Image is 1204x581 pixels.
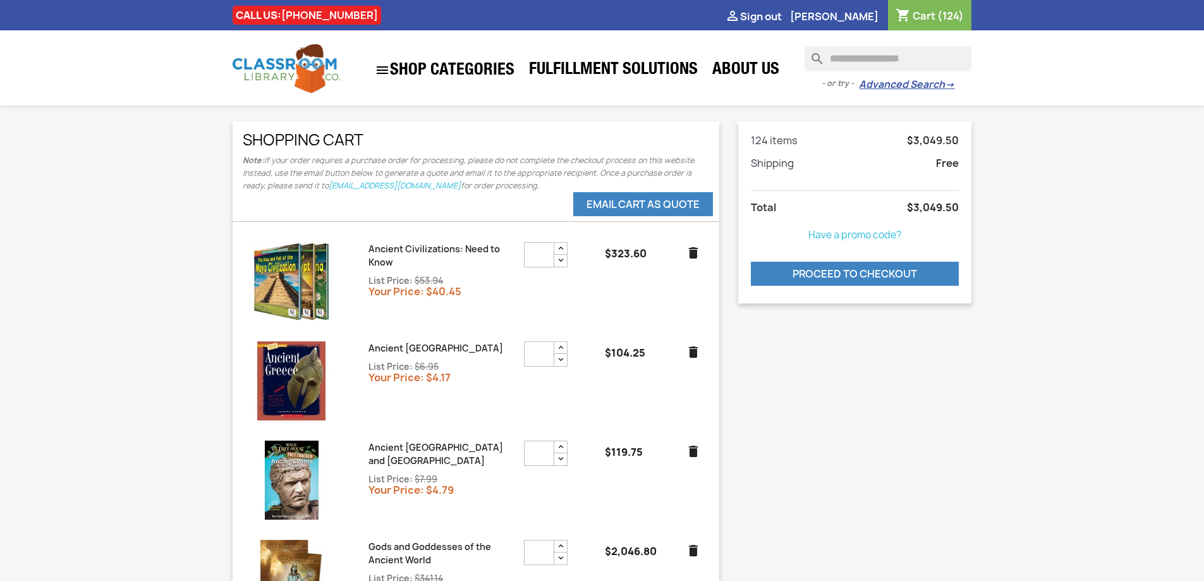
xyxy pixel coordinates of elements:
a: [PERSON_NAME] [790,9,879,23]
i: search [805,46,820,61]
span: Your Price: [368,483,424,497]
span: → [945,78,954,91]
b: Note: [243,155,264,166]
input: Ancient Civilizations: Need to Know product quantity field [524,242,554,267]
a: Ancient [GEOGRAPHIC_DATA] [368,342,503,354]
span: $4.17 [426,370,451,384]
a: Ancient Civilizations: Need to Know [368,243,500,268]
img: Classroom Library Company [233,44,340,93]
a: Proceed to checkout [751,262,959,286]
input: Ancient Rome and Pompeii product quantity field [524,441,554,466]
p: If your order requires a purchase order for processing, please do not complete the checkout proce... [243,154,709,192]
a: delete [686,444,701,459]
a: [PHONE_NUMBER] [281,8,378,22]
input: Search [805,46,971,71]
a: Ancient [GEOGRAPHIC_DATA] and [GEOGRAPHIC_DATA] [368,441,503,467]
strong: $104.25 [605,346,645,360]
a: delete [686,543,701,558]
a: Fulfillment Solutions [523,58,704,83]
span: $6.95 [415,361,439,372]
span: Free [936,157,959,169]
i:  [375,63,390,78]
span: 124 items [751,133,798,147]
a: Gods and Goddesses of the Ancient World [368,541,491,566]
span: Your Price: [368,370,424,384]
span: $7.99 [415,474,437,485]
a: Advanced Search→ [859,78,954,91]
a: [EMAIL_ADDRESS][DOMAIN_NAME] [329,180,461,191]
strong: $119.75 [605,445,643,459]
a: Sign out [725,9,782,23]
a: delete [686,245,701,260]
span: Total [751,200,776,214]
span: Your Price: [368,284,424,298]
a: Shopping cart link containing 124 product(s) [896,9,964,23]
span: $40.45 [426,284,461,298]
img: Ancient Rome and Pompeii [252,441,331,520]
strong: $2,046.80 [605,544,657,558]
span: List Price: [368,275,413,286]
span: $53.94 [415,275,443,286]
span: - or try - [822,77,859,90]
a: About Us [706,58,786,83]
button: eMail Cart as Quote [573,192,713,216]
a: delete [686,345,701,360]
i:  [725,9,740,25]
span: $3,049.50 [907,134,959,147]
h1: Shopping Cart [243,131,709,148]
img: Ancient Civilizations: Need to Know [252,242,331,321]
span: List Price: [368,474,413,485]
span: Cart [913,9,935,23]
a: SHOP CATEGORIES [368,56,521,84]
span: $4.79 [426,483,454,497]
span: List Price: [368,361,413,372]
strong: $323.60 [605,247,647,260]
a: Have a promo code? [808,228,901,242]
span: (124) [937,9,964,23]
div: CALL US: [233,6,381,25]
input: Gods and Goddesses of the Ancient World product quantity field [524,540,554,565]
span: Shipping [751,156,794,170]
span: $3,049.50 [907,201,959,214]
img: Ancient Greece [252,341,331,420]
i: shopping_cart [896,9,911,24]
input: Ancient Greece product quantity field [524,341,554,367]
